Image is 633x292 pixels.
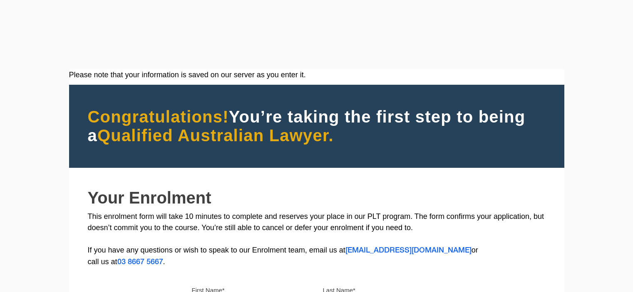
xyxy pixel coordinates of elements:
h2: You’re taking the first step to being a [88,108,546,145]
p: This enrolment form will take 10 minutes to complete and reserves your place in our PLT program. ... [88,211,546,268]
h2: Your Enrolment [88,189,546,207]
span: Congratulations! [88,108,229,126]
a: [EMAIL_ADDRESS][DOMAIN_NAME] [345,247,472,254]
a: 03 8667 5667 [117,259,163,265]
div: Please note that your information is saved on our server as you enter it. [69,69,564,81]
span: Qualified Australian Lawyer. [97,126,334,145]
